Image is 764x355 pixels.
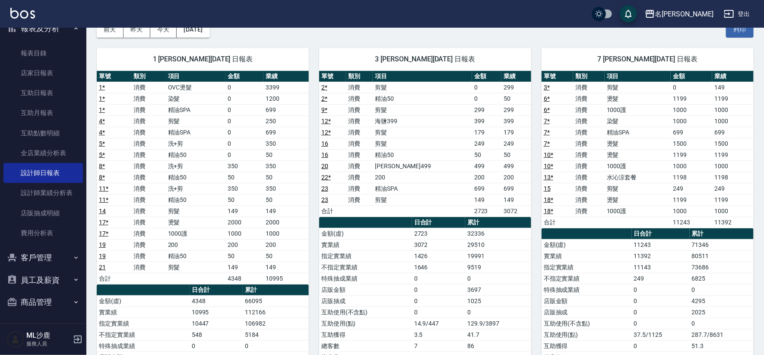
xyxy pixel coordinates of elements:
[373,71,472,82] th: 項目
[166,194,225,205] td: 精油50
[97,318,190,329] td: 指定實業績
[166,250,225,262] td: 精油50
[346,149,373,160] td: 消費
[542,295,632,307] td: 店販金額
[641,5,717,23] button: 名[PERSON_NAME]
[726,22,754,38] button: 列印
[321,185,328,192] a: 23
[605,183,671,194] td: 剪髮
[671,115,712,127] td: 1000
[166,82,225,93] td: OVC燙髮
[712,71,754,82] th: 業績
[472,82,502,93] td: 0
[225,273,263,284] td: 4348
[671,205,712,217] td: 1000
[632,228,690,240] th: 日合計
[243,285,309,296] th: 累計
[166,172,225,183] td: 精油50
[166,93,225,104] td: 染髮
[243,318,309,329] td: 106982
[501,71,531,82] th: 業績
[605,205,671,217] td: 1000護
[3,203,83,223] a: 店販抽成明細
[131,183,166,194] td: 消費
[166,104,225,115] td: 精油SPA
[263,262,309,273] td: 149
[501,183,531,194] td: 699
[319,307,412,318] td: 互助使用(不含點)
[542,239,632,250] td: 金額(虛)
[319,284,412,295] td: 店販金額
[632,307,690,318] td: 0
[263,273,309,284] td: 10995
[573,93,605,104] td: 消費
[671,194,712,205] td: 1199
[131,149,166,160] td: 消費
[671,93,712,104] td: 1199
[465,273,531,284] td: 0
[263,250,309,262] td: 50
[225,82,263,93] td: 0
[712,104,754,115] td: 1000
[263,217,309,228] td: 2000
[542,250,632,262] td: 實業績
[465,228,531,239] td: 32336
[412,284,466,295] td: 0
[330,55,521,64] span: 3 [PERSON_NAME][DATE] 日報表
[501,104,531,115] td: 299
[3,183,83,203] a: 設計師業績分析表
[225,172,263,183] td: 50
[573,149,605,160] td: 消費
[573,115,605,127] td: 消費
[225,250,263,262] td: 50
[573,194,605,205] td: 消費
[412,239,466,250] td: 3072
[319,205,346,217] td: 合計
[166,138,225,149] td: 洗+剪
[542,318,632,329] td: 互助使用(不含點)
[412,273,466,284] td: 0
[573,205,605,217] td: 消費
[465,217,531,228] th: 累計
[3,223,83,243] a: 費用分析表
[177,22,209,38] button: [DATE]
[190,307,243,318] td: 10995
[99,208,106,214] a: 14
[346,93,373,104] td: 消費
[501,205,531,217] td: 3072
[166,115,225,127] td: 剪髮
[319,318,412,329] td: 互助使用(點)
[3,246,83,269] button: 客戶管理
[97,295,190,307] td: 金額(虛)
[501,172,531,183] td: 200
[465,307,531,318] td: 0
[373,160,472,172] td: [PERSON_NAME]499
[97,307,190,318] td: 實業績
[166,149,225,160] td: 精油50
[690,318,754,329] td: 0
[671,71,712,82] th: 金額
[620,5,637,22] button: save
[319,250,412,262] td: 指定實業績
[131,82,166,93] td: 消費
[690,295,754,307] td: 4295
[501,93,531,104] td: 50
[166,205,225,217] td: 剪髮
[373,104,472,115] td: 剪髮
[166,160,225,172] td: 洗+剪
[472,93,502,104] td: 0
[671,172,712,183] td: 1198
[131,262,166,273] td: 消費
[346,172,373,183] td: 消費
[131,172,166,183] td: 消費
[671,138,712,149] td: 1500
[97,22,124,38] button: 前天
[131,160,166,172] td: 消費
[319,295,412,307] td: 店販抽成
[373,194,472,205] td: 剪髮
[7,331,24,348] img: Person
[225,149,263,160] td: 0
[605,82,671,93] td: 剪髮
[632,273,690,284] td: 249
[243,329,309,340] td: 5184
